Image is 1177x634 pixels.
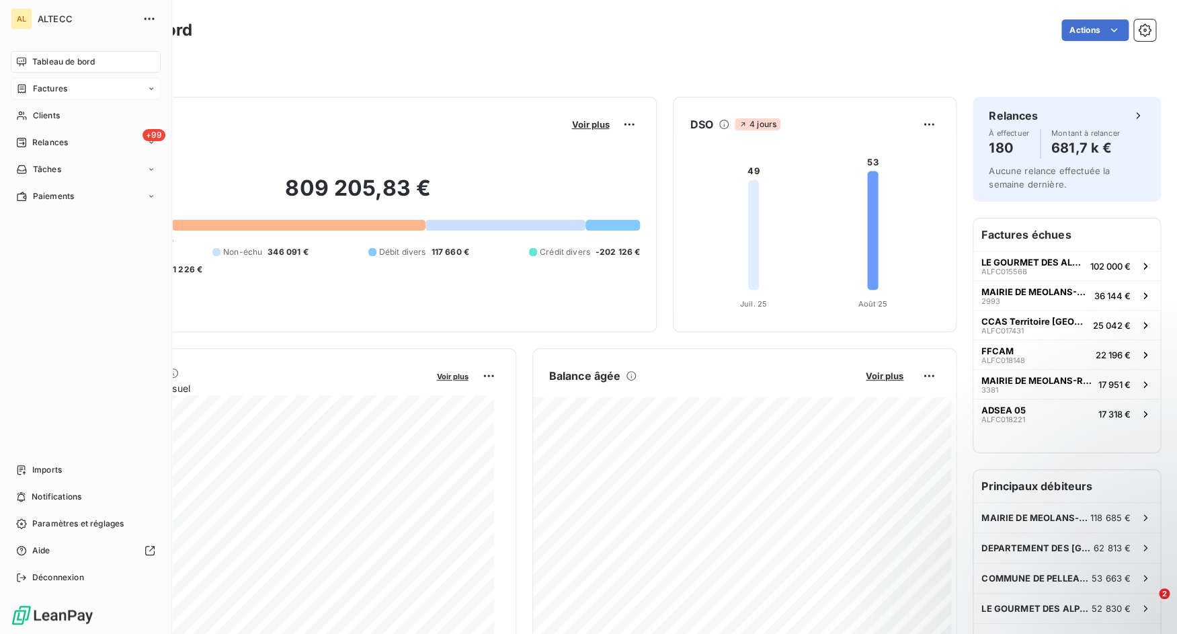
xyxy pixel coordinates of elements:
span: ADSEA 05 [981,405,1026,415]
a: Tâches [11,159,161,180]
button: MAIRIE DE MEOLANS-REVEL299336 144 € [973,280,1160,310]
img: Logo LeanPay [11,604,94,626]
span: -1 226 € [169,264,202,276]
span: Paramètres et réglages [32,518,124,530]
tspan: Juil. 25 [740,299,767,309]
button: CCAS Territoire [GEOGRAPHIC_DATA]ALFC01743125 042 € [973,310,1160,340]
button: Actions [1061,19,1129,41]
span: 2 [1159,588,1170,599]
a: Aide [11,540,161,561]
span: MAIRIE DE MEOLANS-REVEL [981,286,1089,297]
button: Voir plus [567,118,613,130]
a: Paramètres et réglages [11,513,161,534]
h6: Principaux débiteurs [973,470,1160,502]
tspan: Août 25 [858,299,888,309]
button: Voir plus [862,370,907,382]
div: AL [11,8,32,30]
span: Notifications [32,491,81,503]
button: ADSEA 05ALFC01822117 318 € [973,399,1160,428]
span: Voir plus [437,372,469,381]
a: Clients [11,105,161,126]
a: Tableau de bord [11,51,161,73]
button: FFCAMALFC01814822 196 € [973,340,1160,369]
span: Crédit divers [540,246,590,258]
span: +99 [143,129,165,141]
span: Paiements [33,190,74,202]
h2: 809 205,83 € [76,175,640,215]
span: Aucune relance effectuée la semaine dernière. [989,165,1110,190]
button: Voir plus [433,370,473,382]
h6: DSO [690,116,713,132]
span: 346 091 € [268,246,308,258]
span: ALFC017431 [981,327,1024,335]
span: 17 318 € [1098,409,1131,420]
h4: 180 [989,137,1029,159]
button: MAIRIE DE MEOLANS-REVEL338117 951 € [973,369,1160,399]
span: 22 196 € [1096,350,1131,360]
span: MAIRIE DE MEOLANS-REVEL [981,375,1093,386]
button: LE GOURMET DES ALPES - SOFIORALFC015566102 000 € [973,251,1160,280]
span: Déconnexion [32,571,84,584]
span: Voir plus [866,370,903,381]
a: Imports [11,459,161,481]
h6: Balance âgée [549,368,621,384]
span: LE GOURMET DES ALPES - SOFIOR [981,257,1085,268]
span: Chiffre d'affaires mensuel [76,381,428,395]
span: Débit divers [379,246,426,258]
span: 17 951 € [1098,379,1131,390]
span: Aide [32,545,50,557]
a: +99Relances [11,132,161,153]
span: Voir plus [571,119,609,130]
span: -202 126 € [596,246,641,258]
span: 52 830 € [1092,603,1131,614]
iframe: Intercom notifications message [908,504,1177,598]
span: Relances [32,136,68,149]
span: Tâches [33,163,61,175]
span: ALFC018221 [981,415,1025,424]
iframe: Intercom live chat [1131,588,1164,621]
span: Montant à relancer [1051,129,1120,137]
span: Non-échu [223,246,262,258]
span: 3381 [981,386,998,394]
span: FFCAM [981,346,1014,356]
a: Paiements [11,186,161,207]
h6: Relances [989,108,1038,124]
span: LE GOURMET DES ALPES - SOFIOR [981,603,1092,614]
span: Clients [33,110,60,122]
span: Factures [33,83,67,95]
span: 36 144 € [1094,290,1131,301]
span: ALTECC [38,13,134,24]
span: 117 660 € [431,246,469,258]
span: ALFC015566 [981,268,1027,276]
span: Tableau de bord [32,56,95,68]
h6: Factures échues [973,219,1160,251]
span: 2993 [981,297,1000,305]
span: ALFC018148 [981,356,1025,364]
a: Factures [11,78,161,100]
span: Imports [32,464,62,476]
span: À effectuer [989,129,1029,137]
span: 4 jours [735,118,780,130]
span: 102 000 € [1090,261,1131,272]
span: 25 042 € [1093,320,1131,331]
h4: 681,7 k € [1051,137,1120,159]
span: CCAS Territoire [GEOGRAPHIC_DATA] [981,316,1088,327]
